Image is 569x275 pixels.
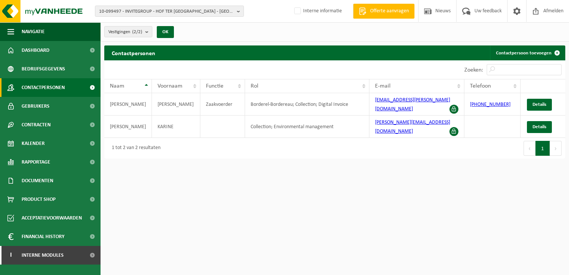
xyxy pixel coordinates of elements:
[464,67,483,73] label: Zoeken:
[22,116,51,134] span: Contracten
[470,102,511,107] a: [PHONE_NUMBER]
[375,97,450,112] a: [EMAIL_ADDRESS][PERSON_NAME][DOMAIN_NAME]
[293,6,342,17] label: Interne informatie
[110,83,124,89] span: Naam
[132,29,142,34] count: (2/2)
[22,78,65,97] span: Contactpersonen
[22,134,45,153] span: Kalender
[206,83,223,89] span: Functie
[104,93,152,116] td: [PERSON_NAME]
[95,6,244,17] button: 10-099497 - INVITEGROUP - HOF TER [GEOGRAPHIC_DATA] - [GEOGRAPHIC_DATA]
[535,141,550,156] button: 1
[22,153,50,171] span: Rapportage
[104,116,152,138] td: [PERSON_NAME]
[550,141,562,156] button: Next
[251,83,258,89] span: Rol
[490,45,565,60] a: Contactpersoon toevoegen
[368,7,411,15] span: Offerte aanvragen
[245,116,369,138] td: Collection; Environmental management
[470,83,491,89] span: Telefoon
[152,93,200,116] td: [PERSON_NAME]
[22,41,50,60] span: Dashboard
[527,99,552,111] a: Details
[353,4,414,19] a: Offerte aanvragen
[108,26,142,38] span: Vestigingen
[524,141,535,156] button: Previous
[375,83,391,89] span: E-mail
[527,121,552,133] a: Details
[375,120,450,134] a: [PERSON_NAME][EMAIL_ADDRESS][DOMAIN_NAME]
[533,124,546,129] span: Details
[158,83,182,89] span: Voornaam
[22,209,82,227] span: Acceptatievoorwaarden
[22,171,53,190] span: Documenten
[22,22,45,41] span: Navigatie
[22,190,55,209] span: Product Shop
[108,142,160,155] div: 1 tot 2 van 2 resultaten
[99,6,234,17] span: 10-099497 - INVITEGROUP - HOF TER [GEOGRAPHIC_DATA] - [GEOGRAPHIC_DATA]
[22,97,50,116] span: Gebruikers
[22,60,65,78] span: Bedrijfsgegevens
[22,227,64,246] span: Financial History
[104,45,163,60] h2: Contactpersonen
[200,93,245,116] td: Zaakvoerder
[152,116,200,138] td: KARINE
[104,26,152,37] button: Vestigingen(2/2)
[22,246,64,265] span: Interne modules
[533,102,546,107] span: Details
[157,26,174,38] button: OK
[245,93,369,116] td: Borderel-Bordereau; Collection; Digital Invoice
[7,246,14,265] span: I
